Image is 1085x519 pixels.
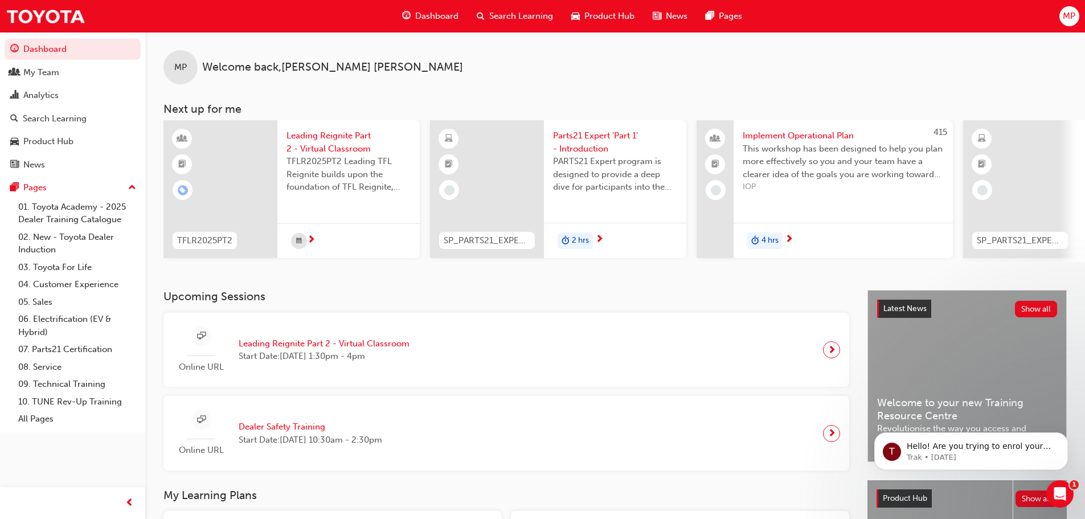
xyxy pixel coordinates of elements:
a: SP_PARTS21_EXPERTP1_1223_ELParts21 Expert 'Part 1' - IntroductionPARTS21 Expert program is design... [430,120,686,258]
span: News [666,10,687,23]
a: guage-iconDashboard [393,5,468,28]
h3: Next up for me [145,103,1085,116]
span: MP [174,61,187,74]
span: next-icon [828,426,836,442]
span: IOP [743,181,944,194]
a: Latest NewsShow all [877,300,1057,318]
span: pages-icon [706,9,714,23]
a: News [5,154,141,175]
span: SP_PARTS21_EXPERTP2_1223_EL [977,234,1063,247]
a: 06. Electrification (EV & Hybrid) [14,310,141,341]
h3: My Learning Plans [163,489,849,502]
a: pages-iconPages [697,5,751,28]
button: Pages [5,177,141,198]
span: Leading Reignite Part 2 - Virtual Classroom [239,337,410,350]
span: news-icon [653,9,661,23]
span: learningResourceType_ELEARNING-icon [445,132,453,146]
span: next-icon [828,342,836,358]
div: Pages [23,181,47,194]
a: news-iconNews [644,5,697,28]
a: 02. New - Toyota Dealer Induction [14,228,141,259]
span: 2 hrs [572,234,589,247]
span: learningResourceType_ELEARNING-icon [978,132,986,146]
a: TFLR2025PT2Leading Reignite Part 2 - Virtual ClassroomTFLR2025PT2 Leading TFL Reignite builds upo... [163,120,420,258]
a: car-iconProduct Hub [562,5,644,28]
span: booktick-icon [711,157,719,172]
a: Product Hub [5,131,141,152]
span: Product Hub [883,493,927,503]
a: 08. Service [14,358,141,376]
a: Online URLDealer Safety TrainingStart Date:[DATE] 10:30am - 2:30pm [173,405,840,461]
a: 415Implement Operational PlanThis workshop has been designed to help you plan more effectively so... [697,120,953,258]
a: search-iconSearch Learning [468,5,562,28]
span: news-icon [10,160,19,170]
span: guage-icon [10,44,19,55]
span: next-icon [307,235,316,246]
button: Show all [1016,491,1058,507]
button: Show all [1015,301,1058,317]
span: calendar-icon [296,234,302,248]
a: 01. Toyota Academy - 2025 Dealer Training Catalogue [14,198,141,228]
a: 04. Customer Experience [14,276,141,293]
span: Start Date: [DATE] 1:30pm - 4pm [239,350,410,363]
span: booktick-icon [445,157,453,172]
span: next-icon [595,235,604,245]
iframe: Intercom notifications message [857,408,1085,488]
span: next-icon [785,235,793,245]
a: My Team [5,62,141,83]
a: 07. Parts21 Certification [14,341,141,358]
a: 05. Sales [14,293,141,311]
span: SP_PARTS21_EXPERTP1_1223_EL [444,234,530,247]
a: Online URLLeading Reignite Part 2 - Virtual ClassroomStart Date:[DATE] 1:30pm - 4pm [173,322,840,378]
span: Dashboard [415,10,458,23]
span: learningRecordVerb_NONE-icon [444,185,455,195]
span: prev-icon [125,496,134,510]
a: 03. Toyota For Life [14,259,141,276]
span: TFLR2025PT2 Leading TFL Reignite builds upon the foundation of TFL Reignite, reaffirming our comm... [286,155,411,194]
img: Trak [6,3,85,29]
span: search-icon [477,9,485,23]
button: MP [1059,6,1079,26]
span: 4 hrs [761,234,779,247]
div: Search Learning [23,112,87,125]
span: TFLR2025PT2 [177,234,232,247]
span: search-icon [10,114,18,124]
span: duration-icon [751,234,759,248]
span: car-icon [571,9,580,23]
a: 09. Technical Training [14,375,141,393]
span: Welcome to your new Training Resource Centre [877,397,1057,422]
span: 1 [1070,480,1079,489]
button: DashboardMy TeamAnalyticsSearch LearningProduct HubNews [5,36,141,177]
span: 415 [933,127,947,137]
div: Analytics [23,89,59,102]
a: Product HubShow all [877,489,1058,508]
div: Product Hub [23,135,73,148]
span: people-icon [711,132,719,146]
span: Pages [719,10,742,23]
span: Welcome back , [PERSON_NAME] [PERSON_NAME] [202,61,463,74]
a: All Pages [14,410,141,428]
span: sessionType_ONLINE_URL-icon [197,413,206,427]
span: learningResourceType_INSTRUCTOR_LED-icon [178,132,186,146]
span: booktick-icon [978,157,986,172]
a: Analytics [5,85,141,106]
span: sessionType_ONLINE_URL-icon [197,329,206,344]
a: Latest NewsShow allWelcome to your new Training Resource CentreRevolutionise the way you access a... [867,290,1067,462]
span: learningRecordVerb_NONE-icon [977,185,988,195]
a: 10. TUNE Rev-Up Training [14,393,141,411]
span: Search Learning [489,10,553,23]
h3: Upcoming Sessions [163,290,849,303]
span: Parts21 Expert 'Part 1' - Introduction [553,129,677,155]
div: News [23,158,45,171]
a: Search Learning [5,108,141,129]
span: pages-icon [10,183,19,193]
span: up-icon [128,181,136,195]
span: Product Hub [584,10,634,23]
a: Dashboard [5,39,141,60]
span: Start Date: [DATE] 10:30am - 2:30pm [239,434,382,447]
span: guage-icon [402,9,411,23]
